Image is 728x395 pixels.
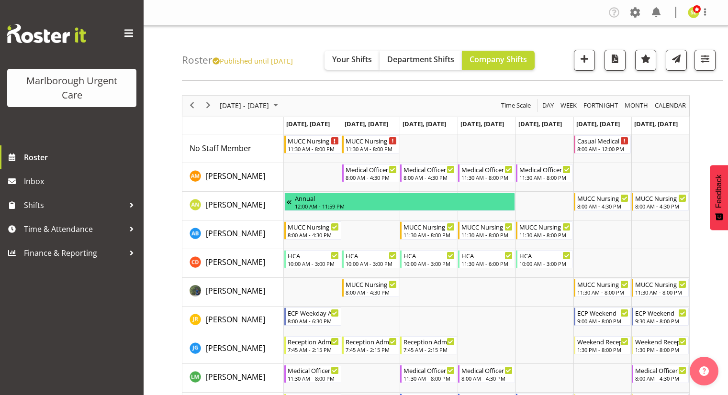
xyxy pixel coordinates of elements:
[574,279,631,297] div: Gloria Varghese"s event - MUCC Nursing PM Weekends Begin From Saturday, November 29, 2025 at 11:3...
[516,164,573,182] div: Alexandra Madigan"s event - Medical Officer PM Weekday Begin From Friday, November 28, 2025 at 11...
[635,202,686,210] div: 8:00 AM - 4:30 PM
[582,99,619,111] span: Fortnight
[400,336,457,354] div: Josephine Godinez"s event - Reception Admin Weekday AM Begin From Wednesday, November 26, 2025 at...
[403,222,455,231] div: MUCC Nursing PM Weekday
[458,250,515,268] div: Cordelia Davies"s event - HCA Begin From Thursday, November 27, 2025 at 11:30:00 AM GMT+13:00 End...
[206,285,265,296] a: [PERSON_NAME]
[653,99,688,111] button: Month
[7,24,86,43] img: Rosterit website logo
[400,164,457,182] div: Alexandra Madigan"s event - Medical Officer AM Weekday Begin From Wednesday, November 26, 2025 at...
[288,346,339,353] div: 7:45 AM - 2:15 PM
[403,231,455,239] div: 11:30 AM - 8:00 PM
[206,228,265,239] a: [PERSON_NAME]
[295,202,513,210] div: 12:00 AM - 11:59 PM
[519,260,571,267] div: 10:00 AM - 3:00 PM
[346,174,397,181] div: 8:00 AM - 4:30 PM
[635,346,686,353] div: 1:30 PM - 8:00 PM
[688,7,699,18] img: sarah-edwards11800.jpg
[182,134,284,163] td: No Staff Member resource
[288,231,339,239] div: 8:00 AM - 4:30 PM
[403,260,455,267] div: 10:00 AM - 3:00 PM
[182,55,293,66] h4: Roster
[710,165,728,230] button: Feedback - Show survey
[206,342,265,354] a: [PERSON_NAME]
[577,346,628,353] div: 1:30 PM - 8:00 PM
[635,193,686,203] div: MUCC Nursing AM Weekends
[582,99,620,111] button: Fortnight
[346,165,397,174] div: Medical Officer AM Weekday
[288,136,339,145] div: MUCC Nursing PM Weekday
[288,222,339,231] div: MUCC Nursing AM Weekday
[500,99,532,111] span: Time Scale
[574,193,631,211] div: Alysia Newman-Woods"s event - MUCC Nursing AM Weekends Begin From Saturday, November 29, 2025 at ...
[635,337,686,346] div: Weekend Reception
[288,251,339,260] div: HCA
[461,365,513,375] div: Medical Officer AM Weekday
[284,221,341,240] div: Andrew Brooks"s event - MUCC Nursing AM Weekday Begin From Monday, November 24, 2025 at 8:00:00 A...
[403,337,455,346] div: Reception Admin Weekday AM
[666,50,687,71] button: Send a list of all shifts for the selected filtered period to all rostered employees.
[346,346,397,353] div: 7:45 AM - 2:15 PM
[577,202,628,210] div: 8:00 AM - 4:30 PM
[24,174,139,188] span: Inbox
[403,346,455,353] div: 7:45 AM - 2:15 PM
[284,135,341,154] div: No Staff Member"s event - MUCC Nursing PM Weekday Begin From Monday, November 24, 2025 at 11:30:0...
[346,145,397,153] div: 11:30 AM - 8:00 PM
[458,164,515,182] div: Alexandra Madigan"s event - Medical Officer PM Weekday Begin From Thursday, November 27, 2025 at ...
[332,54,372,65] span: Your Shifts
[577,308,628,318] div: ECP Weekend
[632,365,689,383] div: Luqman Mohd Jani"s event - Medical Officer Weekends Begin From Sunday, November 30, 2025 at 8:00:...
[342,279,399,297] div: Gloria Varghese"s event - MUCC Nursing AM Weekday Begin From Tuesday, November 25, 2025 at 8:00:0...
[574,50,595,71] button: Add a new shift
[206,314,265,325] span: [PERSON_NAME]
[516,221,573,240] div: Andrew Brooks"s event - MUCC Nursing PM Weekday Begin From Friday, November 28, 2025 at 11:30:00 ...
[200,96,216,116] div: next period
[182,278,284,307] td: Gloria Varghese resource
[519,174,571,181] div: 11:30 AM - 8:00 PM
[342,336,399,354] div: Josephine Godinez"s event - Reception Admin Weekday AM Begin From Tuesday, November 25, 2025 at 7...
[699,366,709,376] img: help-xxl-2.png
[184,96,200,116] div: previous period
[635,308,686,318] div: ECP Weekend
[345,120,388,128] span: [DATE], [DATE]
[186,99,199,111] button: Previous
[346,337,397,346] div: Reception Admin Weekday AM
[403,374,455,382] div: 11:30 AM - 8:00 PM
[400,221,457,240] div: Andrew Brooks"s event - MUCC Nursing PM Weekday Begin From Wednesday, November 26, 2025 at 11:30:...
[342,135,399,154] div: No Staff Member"s event - MUCC Nursing PM Weekday Begin From Tuesday, November 25, 2025 at 11:30:...
[541,99,556,111] button: Timeline Day
[346,279,397,289] div: MUCC Nursing AM Weekday
[635,288,686,296] div: 11:30 AM - 8:00 PM
[635,50,656,71] button: Highlight an important date within the roster.
[516,250,573,268] div: Cordelia Davies"s event - HCA Begin From Friday, November 28, 2025 at 10:00:00 AM GMT+13:00 Ends ...
[574,307,631,326] div: Jacinta Rangi"s event - ECP Weekend Begin From Saturday, November 29, 2025 at 9:00:00 AM GMT+13:0...
[182,163,284,192] td: Alexandra Madigan resource
[694,50,716,71] button: Filter Shifts
[461,260,513,267] div: 11:30 AM - 6:00 PM
[216,96,284,116] div: November 24 - 30, 2025
[541,99,555,111] span: Day
[632,279,689,297] div: Gloria Varghese"s event - MUCC Nursing PM Weekends Begin From Sunday, November 30, 2025 at 11:30:...
[635,365,686,375] div: Medical Officer Weekends
[634,120,678,128] span: [DATE], [DATE]
[342,164,399,182] div: Alexandra Madigan"s event - Medical Officer AM Weekday Begin From Tuesday, November 25, 2025 at 8...
[519,222,571,231] div: MUCC Nursing PM Weekday
[24,222,124,236] span: Time & Attendance
[574,135,631,154] div: No Staff Member"s event - Casual Medical Officer Weekend Begin From Saturday, November 29, 2025 a...
[206,285,265,296] span: [PERSON_NAME]
[403,365,455,375] div: Medical Officer PM Weekday
[284,307,341,326] div: Jacinta Rangi"s event - ECP Weekday AM Begin From Monday, November 24, 2025 at 8:00:00 AM GMT+13:...
[202,99,215,111] button: Next
[624,99,649,111] span: Month
[577,279,628,289] div: MUCC Nursing PM Weekends
[403,165,455,174] div: Medical Officer AM Weekday
[219,99,270,111] span: [DATE] - [DATE]
[654,99,687,111] span: calendar
[519,165,571,174] div: Medical Officer PM Weekday
[206,257,265,267] span: [PERSON_NAME]
[576,120,620,128] span: [DATE], [DATE]
[182,364,284,393] td: Luqman Mohd Jani resource
[288,374,339,382] div: 11:30 AM - 8:00 PM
